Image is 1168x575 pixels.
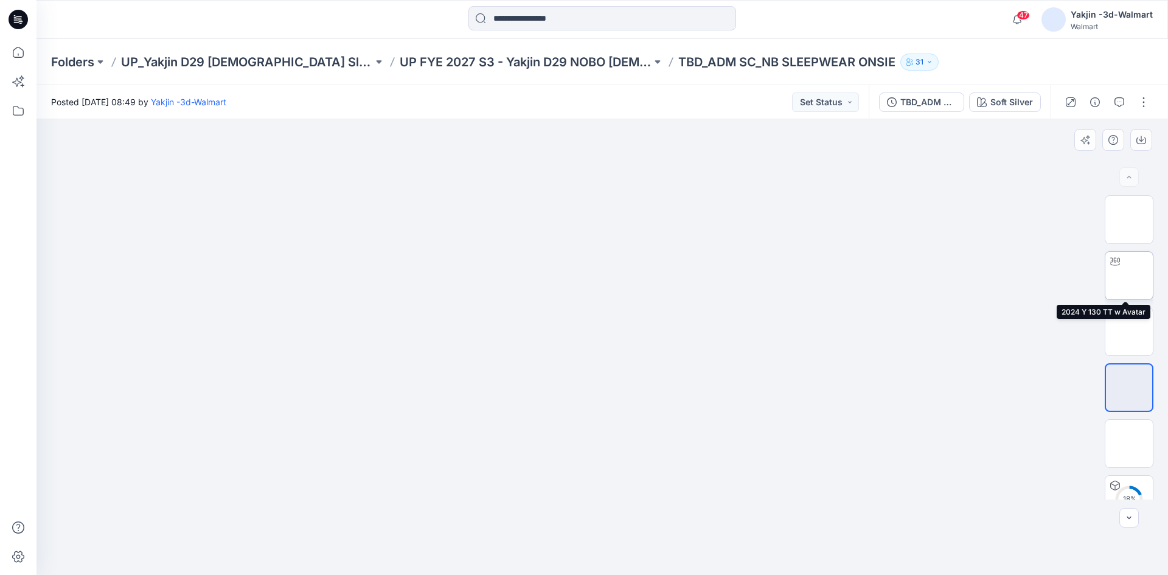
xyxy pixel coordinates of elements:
a: Folders [51,54,94,71]
a: Yakjin -3d-Walmart [151,97,226,107]
button: Details [1085,92,1105,112]
button: 31 [900,54,939,71]
span: Posted [DATE] 08:49 by [51,96,226,108]
div: TBD_ADM SC_NB SLEEPWEAR ONSIE [900,96,956,109]
div: Soft Silver [990,96,1033,109]
div: Yakjin -3d-Walmart [1071,7,1153,22]
div: 18 % [1114,494,1144,504]
button: TBD_ADM SC_NB SLEEPWEAR ONSIE [879,92,964,112]
a: UP FYE 2027 S3 - Yakjin D29 NOBO [DEMOGRAPHIC_DATA] Sleepwear [400,54,652,71]
span: 47 [1017,10,1030,20]
a: UP_Yakjin D29 [DEMOGRAPHIC_DATA] Sleep [121,54,373,71]
div: Walmart [1071,22,1153,31]
p: 31 [916,55,923,69]
p: TBD_ADM SC_NB SLEEPWEAR ONSIE [678,54,895,71]
button: Soft Silver [969,92,1041,112]
img: avatar [1041,7,1066,32]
